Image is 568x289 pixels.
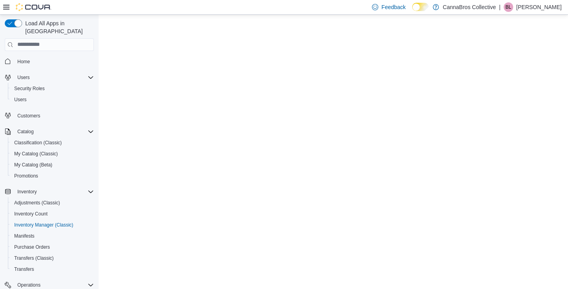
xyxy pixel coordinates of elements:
[11,209,51,219] a: Inventory Count
[14,73,94,82] span: Users
[11,95,30,104] a: Users
[17,128,34,135] span: Catalog
[14,73,33,82] button: Users
[14,211,48,217] span: Inventory Count
[14,200,60,206] span: Adjustments (Classic)
[2,126,97,137] button: Catalog
[8,137,97,148] button: Classification (Classic)
[17,59,30,65] span: Home
[14,96,26,103] span: Users
[11,160,94,170] span: My Catalog (Beta)
[8,170,97,181] button: Promotions
[2,72,97,83] button: Users
[11,138,94,147] span: Classification (Classic)
[506,2,512,12] span: BL
[11,264,94,274] span: Transfers
[14,173,38,179] span: Promotions
[8,83,97,94] button: Security Roles
[14,140,62,146] span: Classification (Classic)
[11,138,65,147] a: Classification (Classic)
[14,127,94,136] span: Catalog
[11,242,53,252] a: Purchase Orders
[8,148,97,159] button: My Catalog (Classic)
[11,209,94,219] span: Inventory Count
[17,74,30,81] span: Users
[11,84,48,93] a: Security Roles
[11,242,94,252] span: Purchase Orders
[17,189,37,195] span: Inventory
[11,220,94,230] span: Inventory Manager (Classic)
[8,253,97,264] button: Transfers (Classic)
[2,186,97,197] button: Inventory
[14,57,33,66] a: Home
[11,198,94,208] span: Adjustments (Classic)
[381,3,405,11] span: Feedback
[11,171,41,181] a: Promotions
[11,264,37,274] a: Transfers
[8,94,97,105] button: Users
[8,219,97,230] button: Inventory Manager (Classic)
[14,233,34,239] span: Manifests
[11,160,56,170] a: My Catalog (Beta)
[11,84,94,93] span: Security Roles
[14,111,94,121] span: Customers
[14,57,94,66] span: Home
[11,253,94,263] span: Transfers (Classic)
[17,282,41,288] span: Operations
[14,127,37,136] button: Catalog
[14,187,94,196] span: Inventory
[8,264,97,275] button: Transfers
[22,19,94,35] span: Load All Apps in [GEOGRAPHIC_DATA]
[11,149,94,159] span: My Catalog (Classic)
[412,3,429,11] input: Dark Mode
[14,162,52,168] span: My Catalog (Beta)
[499,2,501,12] p: |
[11,231,94,241] span: Manifests
[8,208,97,219] button: Inventory Count
[17,113,40,119] span: Customers
[11,149,61,159] a: My Catalog (Classic)
[11,231,37,241] a: Manifests
[14,266,34,272] span: Transfers
[11,198,63,208] a: Adjustments (Classic)
[14,255,54,261] span: Transfers (Classic)
[14,244,50,250] span: Purchase Orders
[8,197,97,208] button: Adjustments (Classic)
[504,2,513,12] div: Bayden LaPiana
[8,159,97,170] button: My Catalog (Beta)
[443,2,496,12] p: CannaBros Collective
[14,151,58,157] span: My Catalog (Classic)
[11,253,57,263] a: Transfers (Classic)
[8,230,97,242] button: Manifests
[14,85,45,92] span: Security Roles
[11,95,94,104] span: Users
[16,3,51,11] img: Cova
[14,187,40,196] button: Inventory
[2,110,97,121] button: Customers
[14,222,73,228] span: Inventory Manager (Classic)
[2,56,97,67] button: Home
[11,220,77,230] a: Inventory Manager (Classic)
[8,242,97,253] button: Purchase Orders
[516,2,562,12] p: [PERSON_NAME]
[14,111,43,121] a: Customers
[11,171,94,181] span: Promotions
